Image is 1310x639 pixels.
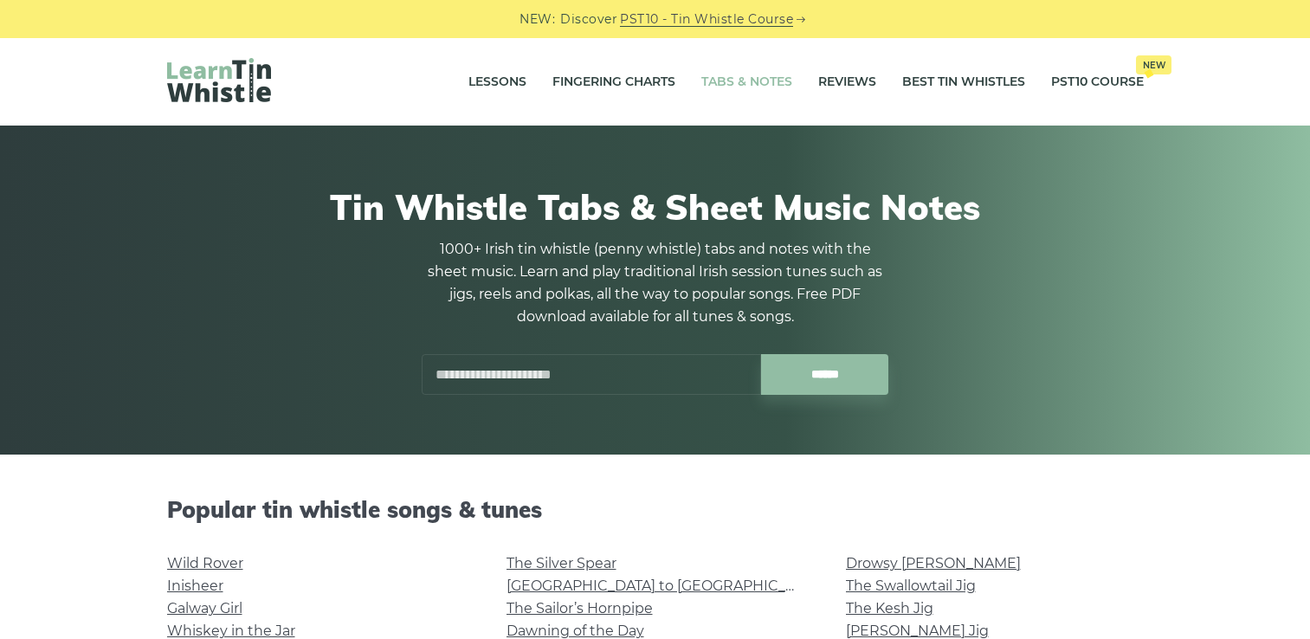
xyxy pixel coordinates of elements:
[1051,61,1144,104] a: PST10 CourseNew
[167,555,243,571] a: Wild Rover
[507,600,653,616] a: The Sailor’s Hornpipe
[507,623,644,639] a: Dawning of the Day
[167,58,271,102] img: LearnTinWhistle.com
[902,61,1025,104] a: Best Tin Whistles
[507,578,826,594] a: [GEOGRAPHIC_DATA] to [GEOGRAPHIC_DATA]
[846,600,933,616] a: The Kesh Jig
[552,61,675,104] a: Fingering Charts
[846,623,989,639] a: [PERSON_NAME] Jig
[167,496,1144,523] h2: Popular tin whistle songs & tunes
[422,238,889,328] p: 1000+ Irish tin whistle (penny whistle) tabs and notes with the sheet music. Learn and play tradi...
[701,61,792,104] a: Tabs & Notes
[167,186,1144,228] h1: Tin Whistle Tabs & Sheet Music Notes
[167,600,242,616] a: Galway Girl
[818,61,876,104] a: Reviews
[846,578,976,594] a: The Swallowtail Jig
[167,578,223,594] a: Inisheer
[1136,55,1171,74] span: New
[468,61,526,104] a: Lessons
[846,555,1021,571] a: Drowsy [PERSON_NAME]
[167,623,295,639] a: Whiskey in the Jar
[507,555,616,571] a: The Silver Spear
